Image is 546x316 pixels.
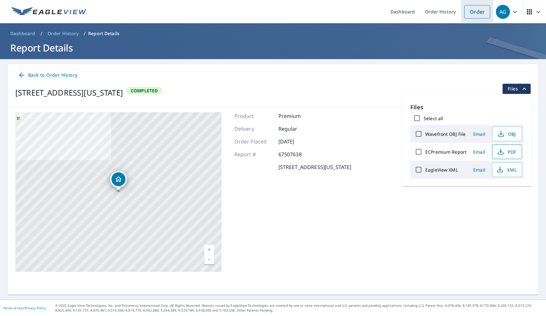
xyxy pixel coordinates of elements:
a: Current Level 17, Zoom In [204,245,214,255]
button: OBJ [492,127,522,141]
nav: breadcrumb [8,28,538,39]
button: Email [469,147,489,157]
a: Privacy Policy [25,306,46,310]
img: EV Logo [11,7,87,17]
p: 67507638 [278,150,317,158]
a: Back to Order History [15,69,80,81]
p: Premium [278,112,317,120]
label: EagleView XML [425,167,458,173]
span: Email [472,149,487,155]
a: Order [464,5,490,19]
span: Back to Order History [18,71,77,79]
span: OBJ [496,130,517,138]
p: Product [234,112,273,120]
span: Completed [127,88,162,94]
a: Current Level 17, Zoom Out [204,255,214,264]
span: Order History [48,30,79,37]
h1: Report Details [8,41,538,54]
p: | [3,306,46,310]
p: Order Placed [234,138,273,145]
button: filesDropdownBtn-67507638 [502,84,531,94]
span: Email [472,167,487,173]
p: Report # [234,150,273,158]
label: Select all [424,115,443,121]
p: © 2025 Eagle View Technologies, Inc. and Pictometry International Corp. All Rights Reserved. Repo... [55,303,543,313]
label: ECPremium Report [425,149,466,155]
p: [STREET_ADDRESS][US_STATE] [278,163,352,171]
p: [DATE] [278,138,317,145]
span: Files [508,85,528,93]
p: Report Details [88,30,119,37]
button: PDF [492,144,522,159]
p: Delivery [234,125,273,133]
span: Dashboard [10,30,35,37]
p: Files [410,103,524,112]
button: XML [492,162,522,177]
button: Email [469,165,489,175]
a: Terms of Use [3,306,23,310]
div: Dropped pin, building 1, Residential property, 70 Pennsylvania Gulch Rd Nederland, CO 80466 [110,171,127,191]
span: XML [496,166,517,173]
button: Email [469,129,489,139]
span: Email [472,131,487,137]
div: [STREET_ADDRESS][US_STATE] [15,87,123,98]
li: / [41,30,42,37]
li: / [84,30,86,37]
a: Order History [45,28,81,39]
a: Dashboard [8,28,38,39]
span: PDF [496,148,517,156]
p: Regular [278,125,317,133]
div: AG [496,5,510,19]
label: Wavefront OBJ File [425,131,466,137]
